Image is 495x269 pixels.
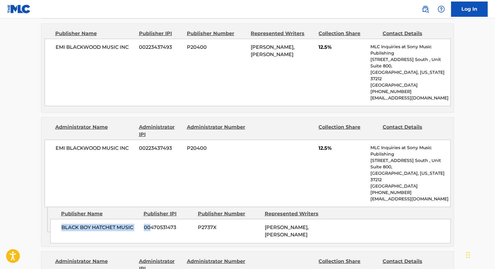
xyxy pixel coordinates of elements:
div: Contact Details [383,30,442,37]
div: Help [435,3,447,15]
a: Log In [451,2,488,17]
div: Publisher IPI [144,210,193,217]
p: [PHONE_NUMBER] [370,189,450,196]
span: P20400 [187,44,246,51]
p: [GEOGRAPHIC_DATA], [US_STATE] 37212 [370,69,450,82]
div: Contact Details [383,124,442,138]
span: P2737X [198,224,260,231]
span: [PERSON_NAME], [PERSON_NAME] [251,44,295,57]
p: [GEOGRAPHIC_DATA] [370,82,450,88]
img: help [438,5,445,13]
div: Represented Writers [265,210,327,217]
p: [STREET_ADDRESS] South , Unit Suite 800, [370,56,450,69]
div: Administrator Number [187,124,246,138]
p: MLC Inquiries at Sony Music Publishing [370,145,450,157]
span: BLACK BOY HATCHET MUSIC [61,224,139,231]
p: [GEOGRAPHIC_DATA], [US_STATE] 37212 [370,170,450,183]
img: search [422,5,429,13]
div: Administrator IPI [139,124,182,138]
span: 12.5% [318,44,366,51]
div: Publisher Number [198,210,260,217]
div: Publisher Number [187,30,246,37]
p: MLC Inquiries at Sony Music Publishing [370,44,450,56]
span: [PERSON_NAME], [PERSON_NAME] [265,224,309,238]
div: Publisher Name [55,30,134,37]
span: 00470531473 [144,224,193,231]
div: Publisher Name [61,210,139,217]
span: EMI BLACKWOOD MUSIC INC [56,145,135,152]
span: EMI BLACKWOOD MUSIC INC [56,44,135,51]
p: [EMAIL_ADDRESS][DOMAIN_NAME] [370,95,450,101]
span: 00223437493 [139,44,182,51]
div: Collection Share [318,30,378,37]
div: Administrator Name [55,124,134,138]
div: Represented Writers [251,30,314,37]
img: MLC Logo [7,5,31,13]
a: Public Search [419,3,431,15]
p: [PHONE_NUMBER] [370,88,450,95]
p: [STREET_ADDRESS] South , Unit Suite 800, [370,157,450,170]
div: Drag [466,246,470,264]
p: [EMAIL_ADDRESS][DOMAIN_NAME] [370,196,450,202]
span: 00223437493 [139,145,182,152]
div: Collection Share [318,124,378,138]
span: P20400 [187,145,246,152]
iframe: Chat Widget [464,240,495,269]
span: 12.5% [318,145,366,152]
div: Publisher IPI [139,30,182,37]
p: [GEOGRAPHIC_DATA] [370,183,450,189]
